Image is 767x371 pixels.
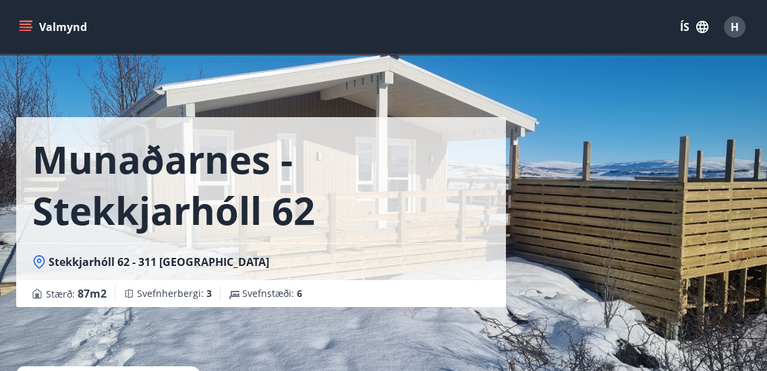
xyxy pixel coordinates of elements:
[673,15,716,39] button: ÍS
[46,285,107,302] span: Stærð :
[242,287,302,300] span: Svefnstæði :
[297,287,302,300] span: 6
[49,255,269,269] span: Stekkjarhóll 62 - 311 [GEOGRAPHIC_DATA]
[16,15,92,39] button: menu
[718,11,751,43] button: H
[731,20,739,34] span: H
[137,287,212,300] span: Svefnherbergi :
[78,286,107,301] span: 87 m2
[32,133,490,236] h1: Munaðarnes - Stekkjarhóll 62
[206,287,212,300] span: 3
